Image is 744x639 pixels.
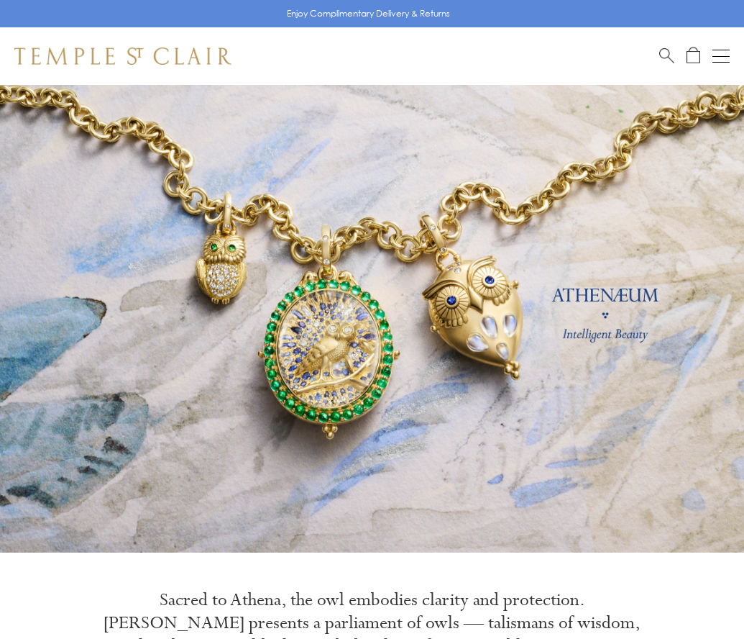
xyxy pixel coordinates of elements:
a: Search [659,47,674,65]
img: Temple St. Clair [14,47,231,65]
a: Open Shopping Bag [686,47,700,65]
button: Open navigation [712,47,730,65]
p: Enjoy Complimentary Delivery & Returns [287,6,450,21]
